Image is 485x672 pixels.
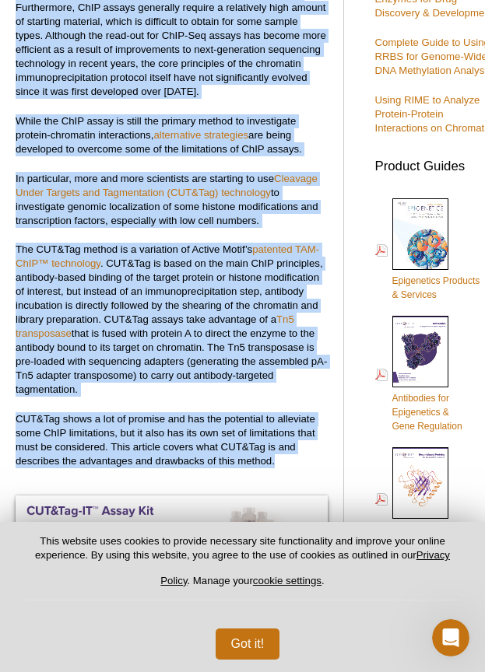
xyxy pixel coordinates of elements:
[16,243,328,397] p: The CUT&Tag method is a variation of Active Motif’s . CUT&Tag is based on the main ChIP principle...
[392,316,448,387] img: Abs_epi_2015_cover_web_70x200
[16,172,328,228] p: In particular, more and more scientists are starting to use to investigate genomic localization o...
[16,412,328,468] p: CUT&Tag shows a lot of promise and has the potential to alleviate some ChIP limitations, but it a...
[16,173,318,198] a: Cleavage Under Targets and Tagmentation (CUT&Tag) technology
[432,619,469,656] iframe: Intercom live chat
[253,575,322,586] button: cookie settings
[375,197,480,303] a: Epigenetics Products& Services
[160,549,450,586] a: Privacy Policy
[392,393,462,432] span: Antibodies for Epigenetics & Gene Regulation
[25,534,460,600] p: This website uses cookies to provide necessary site functionality and improve your online experie...
[16,495,328,589] img: Optimized CUT&Tag-IT Assay Kit
[392,447,448,519] img: Rec_prots_140604_cover_web_70x200
[392,198,448,270] img: Epi_brochure_140604_cover_web_70x200
[375,446,484,552] a: Recombinant Proteinsfor Epigenetics
[153,129,248,141] a: alternative strategies
[375,314,462,435] a: Antibodies forEpigenetics &Gene Regulation
[16,114,328,156] p: While the ChIP assay is still the primary method to investigate protein-chromatin interactions, a...
[392,275,480,300] span: Epigenetics Products & Services
[216,628,280,660] button: Got it!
